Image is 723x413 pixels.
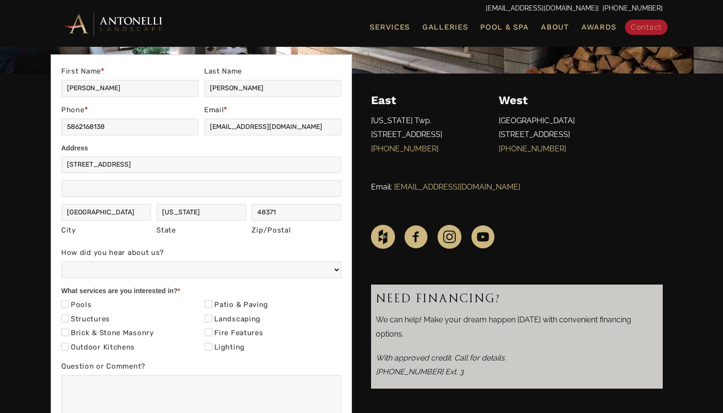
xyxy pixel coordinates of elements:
label: How did you hear about us? [61,246,341,261]
label: Last Name [204,65,341,80]
input: Fire Features [205,328,212,336]
span: Galleries [422,22,468,32]
label: Fire Features [205,328,263,338]
label: Patio & Paving [205,300,268,310]
img: Antonelli Horizontal Logo [60,11,165,37]
label: Outdoor Kitchens [61,343,135,352]
a: [PHONE_NUMBER] [371,144,438,153]
h4: East [371,93,480,109]
label: Brick & Stone Masonry [61,328,154,338]
span: Email: [371,182,392,191]
h4: West [499,93,663,109]
a: [PHONE_NUMBER] [499,144,566,153]
a: Pool & Spa [476,21,532,33]
span: Awards [581,22,616,32]
label: Pools [61,300,92,310]
label: Phone [61,104,198,118]
span: Services [370,23,410,31]
span: Contact [631,22,662,32]
div: Address [61,142,341,156]
a: [EMAIL_ADDRESS][DOMAIN_NAME] [486,4,597,12]
label: Lighting [205,343,245,352]
p: We can help! Make your dream happen [DATE] with convenient financing options. [376,313,658,346]
img: Houzz [371,225,395,249]
label: Structures [61,315,110,324]
a: Awards [578,21,620,33]
div: City [61,224,151,237]
label: Question or Comment? [61,360,341,375]
a: Galleries [418,21,471,33]
input: Patio & Paving [205,300,212,308]
span: Pool & Spa [480,22,528,32]
p: [US_STATE] Twp. [STREET_ADDRESS] [371,114,480,161]
input: Outdoor Kitchens [61,343,69,350]
input: Michigan [156,204,246,221]
a: [EMAIL_ADDRESS][DOMAIN_NAME] [394,182,520,191]
a: Contact [625,20,668,35]
a: Services [366,21,414,33]
div: State [156,224,246,237]
input: Pools [61,300,69,308]
input: Structures [61,315,69,322]
label: Email [204,104,341,118]
div: What services are you interested in? [61,285,341,299]
label: First Name [61,65,198,80]
input: Brick & Stone Masonry [61,328,69,336]
a: About [537,21,573,33]
i: With approved credit. Call for details. [376,353,506,362]
p: [GEOGRAPHIC_DATA] [STREET_ADDRESS] [499,114,663,161]
span: About [541,23,569,31]
p: | [PHONE_NUMBER] [60,2,663,15]
input: Lighting [205,343,212,350]
div: Zip/Postal [252,224,341,237]
input: Landscaping [205,315,212,322]
h3: Need Financing? [376,289,658,308]
label: Landscaping [205,315,261,324]
em: [PHONE_NUMBER] Ext. 3 [376,367,464,376]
